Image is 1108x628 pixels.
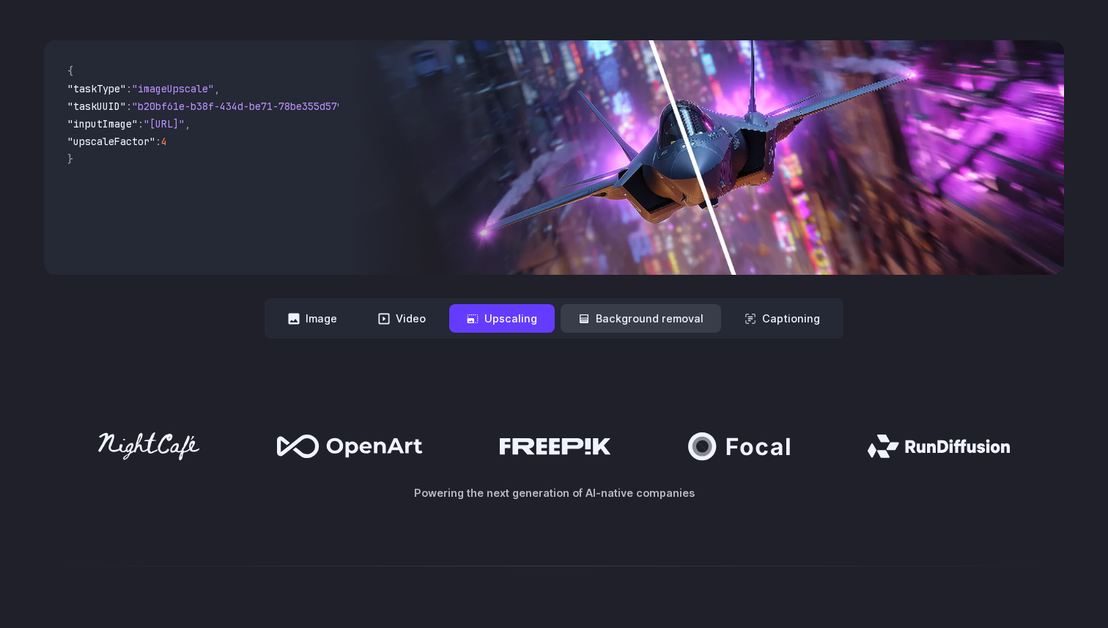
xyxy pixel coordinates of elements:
[67,117,138,130] span: "inputImage"
[155,135,161,148] span: :
[138,117,144,130] span: :
[350,40,1064,275] img: Futuristic stealth jet streaking through a neon-lit cityscape with glowing purple exhaust
[126,100,132,113] span: :
[270,304,355,333] button: Image
[214,82,220,95] span: ,
[727,304,838,333] button: Captioning
[67,64,73,78] span: {
[185,117,191,130] span: ,
[361,304,443,333] button: Video
[67,100,126,113] span: "taskUUID"
[67,135,155,148] span: "upscaleFactor"
[449,304,555,333] button: Upscaling
[132,100,355,113] span: "b20bf61e-b38f-434d-be71-78be355d5795"
[44,484,1064,501] p: Powering the next generation of AI-native companies
[132,82,214,95] span: "imageUpscale"
[67,82,126,95] span: "taskType"
[144,117,185,130] span: "[URL]"
[561,304,721,333] button: Background removal
[126,82,132,95] span: :
[161,135,167,148] span: 4
[67,152,73,166] span: }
